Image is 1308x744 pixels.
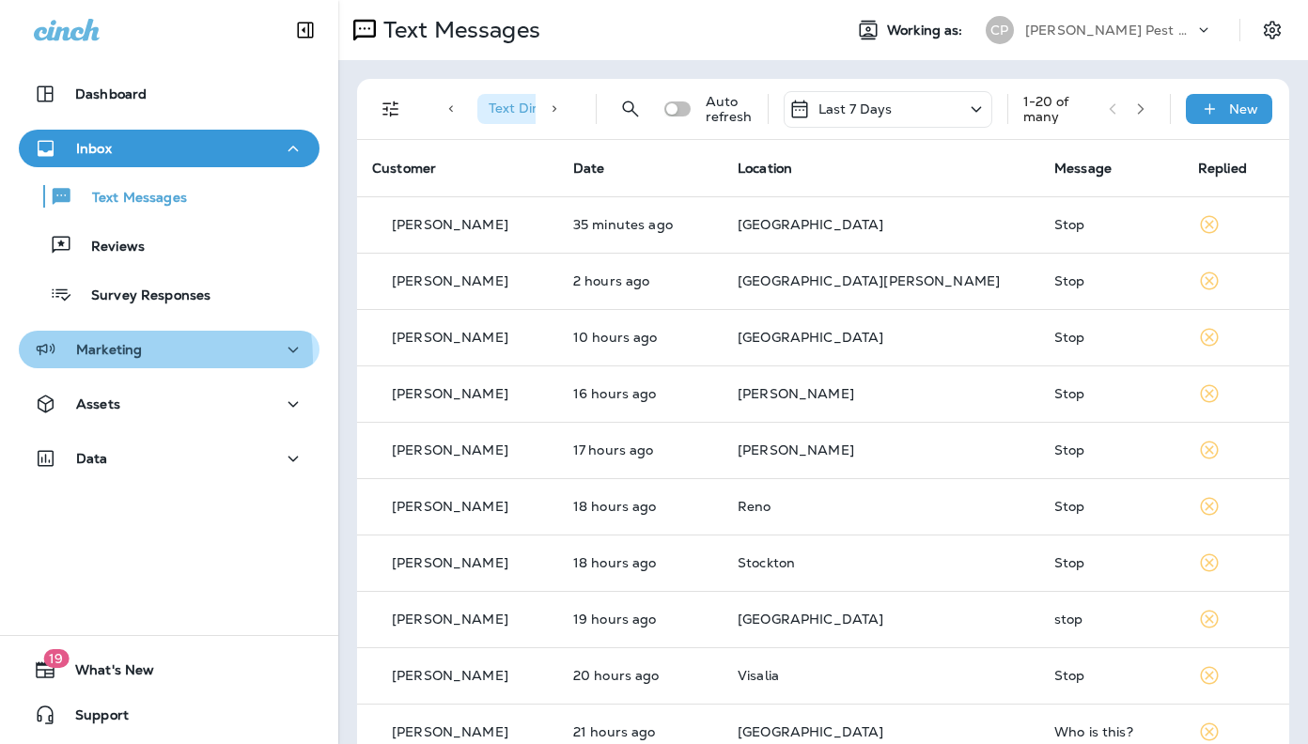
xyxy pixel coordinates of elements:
button: Dashboard [19,75,319,113]
div: Stop [1054,555,1168,570]
p: Aug 11, 2025 02:11 PM [573,612,708,627]
div: Stop [1054,499,1168,514]
p: Reviews [72,239,145,256]
p: Aug 12, 2025 09:11 AM [573,217,708,232]
span: Message [1054,160,1112,177]
p: Text Messages [73,190,187,208]
p: [PERSON_NAME] [392,386,508,401]
p: Survey Responses [72,287,210,305]
p: [PERSON_NAME] [392,612,508,627]
div: Stop [1054,217,1168,232]
button: Collapse Sidebar [279,11,332,49]
p: [PERSON_NAME] [392,668,508,683]
div: 1 - 20 of many [1023,94,1094,124]
p: Aug 11, 2025 10:48 PM [573,330,708,345]
p: Aug 11, 2025 04:22 PM [573,442,708,457]
span: Replied [1198,160,1247,177]
span: Reno [738,498,771,515]
p: Aug 12, 2025 07:09 AM [573,273,708,288]
button: Settings [1255,13,1289,47]
p: Data [76,451,108,466]
span: Text Direction : Incoming [489,100,638,116]
p: Aug 11, 2025 04:49 PM [573,386,708,401]
button: Data [19,440,319,477]
p: Text Messages [376,16,540,44]
span: Customer [372,160,436,177]
span: Location [738,160,792,177]
div: Stop [1054,386,1168,401]
p: [PERSON_NAME] [392,273,508,288]
span: Date [573,160,605,177]
button: Search Messages [612,90,649,128]
p: Inbox [76,141,112,156]
span: [GEOGRAPHIC_DATA][PERSON_NAME] [738,272,1000,289]
div: Stop [1054,442,1168,457]
div: Stop [1054,330,1168,345]
button: 19What's New [19,651,319,689]
div: Who is this? [1054,724,1168,739]
p: Last 7 Days [818,101,893,116]
p: Dashboard [75,86,147,101]
p: [PERSON_NAME] [392,499,508,514]
span: [PERSON_NAME] [738,442,854,458]
p: Aug 11, 2025 12:31 PM [573,724,708,739]
p: Aug 11, 2025 02:59 PM [573,499,708,514]
button: Inbox [19,130,319,167]
span: 19 [43,649,69,668]
div: Text Direction:Incoming [477,94,669,124]
p: Aug 11, 2025 12:50 PM [573,668,708,683]
span: [GEOGRAPHIC_DATA] [738,329,883,346]
p: [PERSON_NAME] [392,330,508,345]
p: Marketing [76,342,142,357]
div: CP [986,16,1014,44]
p: New [1229,101,1258,116]
button: Assets [19,385,319,423]
span: [GEOGRAPHIC_DATA] [738,611,883,628]
p: Assets [76,396,120,411]
span: [GEOGRAPHIC_DATA] [738,723,883,740]
div: Stop [1054,273,1168,288]
button: Reviews [19,225,319,265]
span: Visalia [738,667,779,684]
p: [PERSON_NAME] Pest Control [1025,23,1194,38]
button: Filters [372,90,410,128]
button: Survey Responses [19,274,319,314]
button: Support [19,696,319,734]
button: Text Messages [19,177,319,216]
p: [PERSON_NAME] [392,724,508,739]
span: Stockton [738,554,795,571]
span: [PERSON_NAME] [738,385,854,402]
span: What's New [56,662,154,685]
span: Working as: [887,23,967,39]
div: Stop [1054,668,1168,683]
p: Auto refresh [706,94,753,124]
p: Aug 11, 2025 02:52 PM [573,555,708,570]
span: Support [56,707,129,730]
p: [PERSON_NAME] [392,217,508,232]
p: [PERSON_NAME] [392,555,508,570]
div: stop [1054,612,1168,627]
span: [GEOGRAPHIC_DATA] [738,216,883,233]
button: Marketing [19,331,319,368]
p: [PERSON_NAME] [392,442,508,457]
